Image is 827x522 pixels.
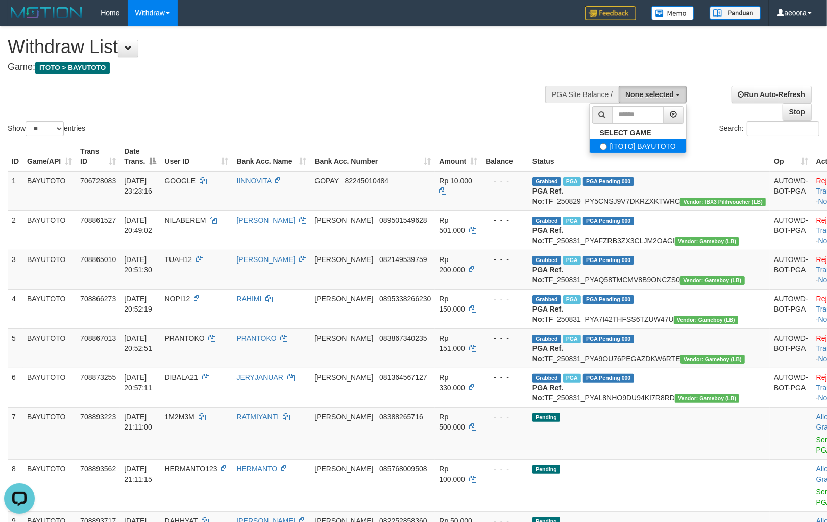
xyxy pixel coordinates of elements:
span: Grabbed [532,256,561,265]
div: - - - [485,333,524,343]
span: Marked by aeojona [563,374,581,383]
th: Bank Acc. Number: activate to sort column ascending [310,142,435,171]
a: [PERSON_NAME] [236,216,295,224]
span: GOOGLE [164,177,196,185]
span: Grabbed [532,295,561,304]
td: 5 [8,328,23,368]
td: BAYUTOTO [23,407,76,459]
span: [DATE] 21:11:15 [124,465,152,483]
span: Rp 501.000 [439,216,465,234]
span: [DATE] 20:52:19 [124,295,152,313]
td: 4 [8,289,23,328]
span: DIBALA21 [164,373,198,382]
span: [DATE] 20:51:30 [124,255,152,274]
span: Grabbed [532,374,561,383]
span: Marked by aeojona [563,217,581,225]
span: NILABEREM [164,216,206,224]
span: Marked by aeojona [563,177,581,186]
b: SELECT GAME [600,129,651,137]
th: User ID: activate to sort column ascending [160,142,232,171]
span: 706728083 [80,177,116,185]
span: Copy 082149539759 to clipboard [379,255,427,264]
span: Copy 089501549628 to clipboard [379,216,427,224]
td: 3 [8,250,23,289]
td: AUTOWD-BOT-PGA [770,210,812,250]
button: Open LiveChat chat widget [4,4,35,35]
span: [PERSON_NAME] [314,465,373,473]
b: PGA Ref. No: [532,187,563,205]
span: HERMANTO123 [164,465,217,473]
td: 6 [8,368,23,407]
input: Search: [747,121,819,136]
span: PGA Pending [583,374,634,383]
span: Marked by aeojona [563,256,581,265]
a: [PERSON_NAME] [236,255,295,264]
span: Copy 0895338266230 to clipboard [379,295,431,303]
td: BAYUTOTO [23,171,76,211]
span: Pending [532,465,560,474]
td: BAYUTOTO [23,459,76,511]
th: ID [8,142,23,171]
span: Marked by aeojona [563,335,581,343]
div: - - - [485,215,524,225]
span: [DATE] 20:57:11 [124,373,152,392]
img: Button%20Memo.svg [651,6,694,20]
td: AUTOWD-BOT-PGA [770,328,812,368]
span: Grabbed [532,335,561,343]
span: Vendor URL: https://dashboard.q2checkout.com/secure [680,198,766,206]
a: Run Auto-Refresh [732,86,812,103]
span: Vendor URL: https://dashboard.q2checkout.com/secure [680,276,744,285]
span: ITOTO > BAYUTOTO [35,62,110,74]
div: - - - [485,294,524,304]
span: [PERSON_NAME] [314,413,373,421]
td: TF_250831_PYA9OU76PEGAZDKW6RTE [528,328,770,368]
span: Copy 08388265716 to clipboard [379,413,423,421]
td: BAYUTOTO [23,368,76,407]
span: Copy 083867340235 to clipboard [379,334,427,342]
b: PGA Ref. No: [532,344,563,363]
a: HERMANTO [236,465,277,473]
span: 708866273 [80,295,116,303]
span: Rp 151.000 [439,334,465,352]
td: AUTOWD-BOT-PGA [770,368,812,407]
span: Pending [532,413,560,422]
span: Rp 200.000 [439,255,465,274]
span: TUAH12 [164,255,192,264]
span: PGA Pending [583,217,634,225]
th: Date Trans.: activate to sort column descending [120,142,160,171]
span: 708867013 [80,334,116,342]
span: None selected [625,90,674,99]
div: - - - [485,464,524,474]
span: [PERSON_NAME] [314,373,373,382]
b: PGA Ref. No: [532,305,563,323]
td: TF_250831_PYAL8NHO9DU94KI7R8RD [528,368,770,407]
th: Bank Acc. Name: activate to sort column ascending [232,142,310,171]
span: Copy 82245010484 to clipboard [345,177,389,185]
a: RATMIYANTI [236,413,279,421]
h4: Game: [8,62,541,73]
td: TF_250831_PYAFZRB3ZX3CLJM2OAGI [528,210,770,250]
span: Vendor URL: https://dashboard.q2checkout.com/secure [674,316,738,324]
a: PRANTOKO [236,334,276,342]
span: Rp 10.000 [439,177,472,185]
td: TF_250831_PYAQ58TMCMV8B9ONCZS0 [528,250,770,289]
span: NOPI12 [164,295,190,303]
h1: Withdraw List [8,37,541,57]
span: [DATE] 23:23:16 [124,177,152,195]
td: BAYUTOTO [23,289,76,328]
span: 708861527 [80,216,116,224]
div: - - - [485,412,524,422]
td: BAYUTOTO [23,250,76,289]
div: PGA Site Balance / [545,86,619,103]
img: Feedback.jpg [585,6,636,20]
label: [ITOTO] BAYUTOTO [590,139,686,153]
span: PGA Pending [583,256,634,265]
span: 708873255 [80,373,116,382]
div: - - - [485,254,524,265]
td: 7 [8,407,23,459]
a: JERYJANUAR [236,373,283,382]
td: 1 [8,171,23,211]
th: Balance [481,142,528,171]
span: [PERSON_NAME] [314,255,373,264]
span: PGA Pending [583,335,634,343]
